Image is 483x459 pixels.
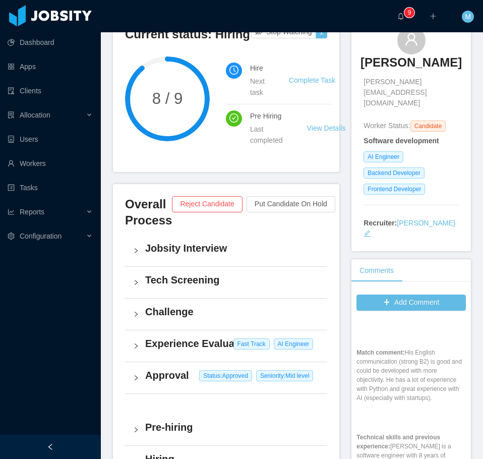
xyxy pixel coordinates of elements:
[364,219,397,227] strong: Recruiter:
[125,414,327,445] div: icon: rightPre-hiring
[125,235,327,266] div: icon: rightJobsity Interview
[8,178,93,198] a: icon: profileTasks
[360,54,462,77] a: [PERSON_NAME]
[8,56,93,77] a: icon: appstoreApps
[351,259,402,282] div: Comments
[397,13,404,20] i: icon: bell
[430,13,437,20] i: icon: plus
[125,196,172,229] h3: Overall Process
[133,427,139,433] i: icon: right
[364,167,425,179] span: Backend Developer
[20,111,50,119] span: Allocation
[307,124,346,132] a: View Details
[125,267,327,298] div: icon: rightTech Screening
[256,370,313,381] span: Seniority: Mid level
[145,420,319,434] h4: Pre-hiring
[133,375,139,381] i: icon: right
[125,362,327,393] div: icon: rightApproval
[125,299,327,330] div: icon: rightChallenge
[410,121,446,132] span: Candidate
[8,129,93,149] a: icon: robotUsers
[397,219,455,227] a: [PERSON_NAME]
[20,232,62,240] span: Configuration
[233,338,270,350] span: Fast Track
[229,66,238,75] i: icon: clock-circle
[404,32,418,46] i: icon: user
[145,305,319,319] h4: Challenge
[199,370,252,381] span: Status: Approved
[364,122,410,130] span: Worker Status:
[8,81,93,101] a: icon: auditClients
[356,348,466,403] p: His English communication (strong B2) is good and could be developed with more objectivity. He ha...
[125,91,210,106] span: 8 / 9
[172,196,242,212] button: Reject Candidate
[125,330,327,362] div: icon: rightExperience Evaluation
[247,196,335,212] button: Put Candidate On Hold
[125,26,251,42] h3: Current status: Hiring
[8,111,15,119] i: icon: solution
[250,76,265,98] div: Next task
[364,137,439,145] strong: Software development
[250,124,283,146] div: Last completed
[356,295,466,311] button: icon: plusAdd Comment
[356,434,440,450] strong: Technical skills and previous experience:
[364,151,403,162] span: AI Engineer
[133,279,139,285] i: icon: right
[250,110,283,122] h4: Pre Hiring
[133,248,139,254] i: icon: right
[8,208,15,215] i: icon: line-chart
[8,153,93,174] a: icon: userWorkers
[145,368,319,382] h4: Approval
[250,63,265,74] h4: Hire
[8,233,15,240] i: icon: setting
[364,230,371,237] i: icon: edit
[20,208,44,216] span: Reports
[408,8,411,18] p: 9
[8,32,93,52] a: icon: pie-chartDashboard
[364,77,459,108] span: [PERSON_NAME][EMAIL_ADDRESS][DOMAIN_NAME]
[356,349,404,356] strong: Match comment:
[145,273,319,287] h4: Tech Screening
[145,241,319,255] h4: Jobsity Interview
[274,338,314,350] span: AI Engineer
[465,11,471,23] span: M
[229,113,238,123] i: icon: check-circle
[360,54,462,71] h3: [PERSON_NAME]
[364,184,425,195] span: Frontend Developer
[133,311,139,317] i: icon: right
[133,343,139,349] i: icon: right
[404,8,414,18] sup: 9
[289,76,335,84] a: Complete Task
[145,336,319,351] h4: Experience Evaluation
